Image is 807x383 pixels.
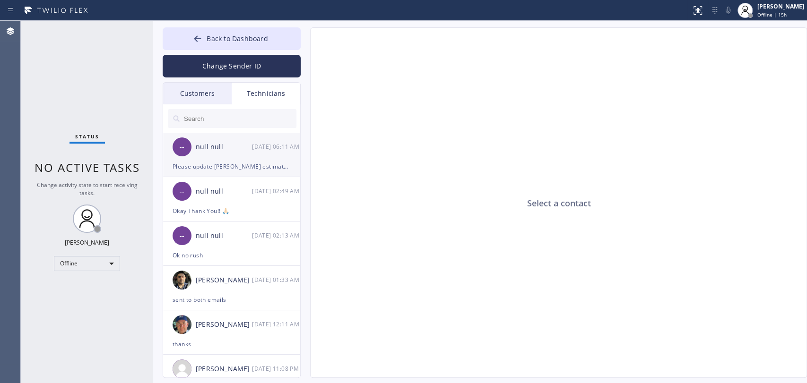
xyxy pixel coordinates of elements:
div: [PERSON_NAME] [196,275,252,286]
div: 10/13/2025 9:11 AM [252,319,301,330]
div: null null [196,142,252,153]
span: -- [180,230,184,241]
span: No active tasks [35,160,140,175]
div: 10/13/2025 9:33 AM [252,274,301,285]
div: thanks [173,339,291,349]
div: Ok no rush [173,250,291,261]
span: -- [180,186,184,197]
span: Back to Dashboard [207,34,268,43]
div: 10/14/2025 9:11 AM [252,141,301,152]
img: eb1005bbae17aab9b5e109a2067821b9.jpg [173,315,191,334]
span: Offline | 15h [757,11,787,18]
input: Search [183,109,296,128]
img: user.png [173,359,191,378]
div: 10/13/2025 9:49 AM [252,186,301,196]
div: [PERSON_NAME] [196,364,252,374]
div: 10/13/2025 9:08 AM [252,363,301,374]
div: 10/13/2025 9:13 AM [252,230,301,241]
div: Technicians [232,83,300,104]
div: [PERSON_NAME] [757,2,804,10]
button: Back to Dashboard [163,27,301,50]
div: [PERSON_NAME] [65,238,109,247]
span: -- [180,142,184,153]
div: sent to both emails [173,294,291,305]
div: null null [196,186,252,197]
div: Customers [163,83,232,104]
div: Offline [54,256,120,271]
div: [PERSON_NAME] [196,319,252,330]
button: Change Sender ID [163,55,301,77]
span: Change activity state to start receiving tasks. [37,181,138,197]
div: Okay Thank You!! 🙏🏻 [173,205,291,216]
div: null null [196,230,252,241]
span: Status [75,133,99,140]
button: Mute [721,4,735,17]
div: Please update [PERSON_NAME] estimate. Please update the contract and send it to him with the upda... [173,161,291,172]
img: 5d9430738a318a6c96e974fee08d5672.jpg [173,271,191,289]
